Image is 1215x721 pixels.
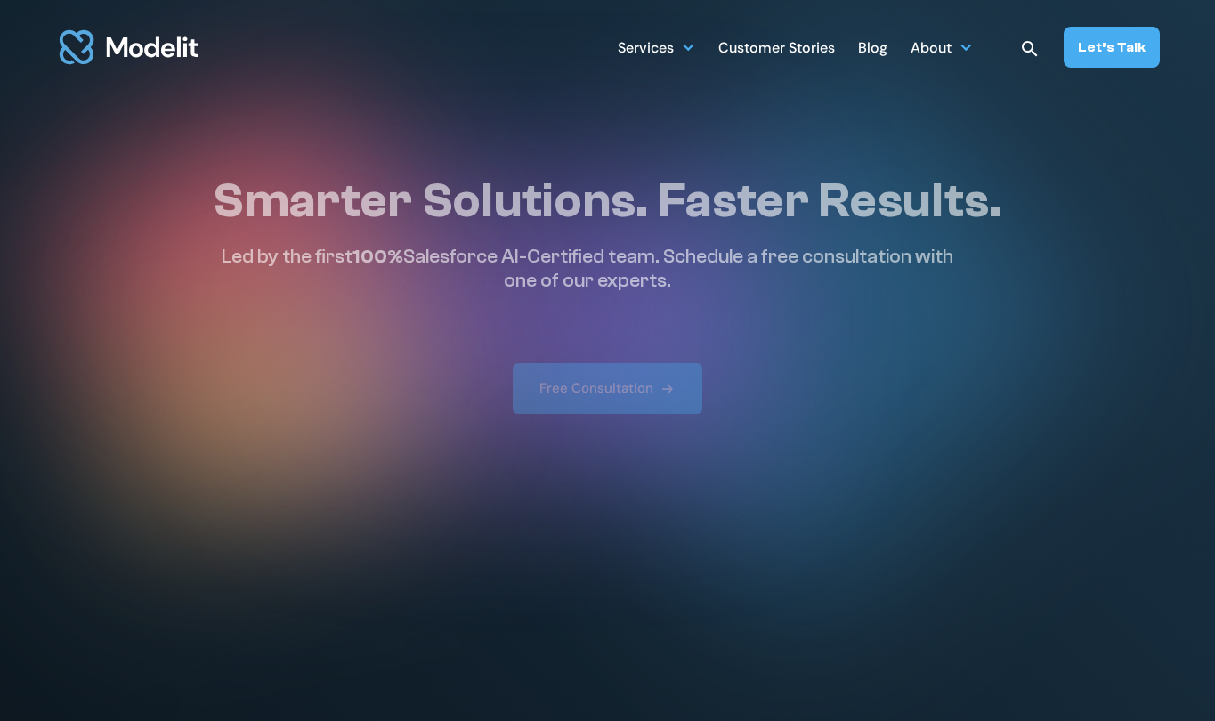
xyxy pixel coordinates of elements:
[352,245,403,268] span: 100%
[718,32,835,67] div: Customer Stories
[911,32,952,67] div: About
[718,29,835,64] a: Customer Stories
[513,363,703,414] a: Free Consultation
[618,29,695,64] div: Services
[1078,37,1146,57] div: Let’s Talk
[618,32,674,67] div: Services
[539,379,653,398] div: Free Consultation
[858,32,887,67] div: Blog
[213,245,962,292] p: Led by the first Salesforce AI-Certified team. Schedule a free consultation with one of our experts.
[56,20,202,75] img: modelit logo
[213,172,1001,231] h1: Smarter Solutions. Faster Results.
[858,29,887,64] a: Blog
[1064,27,1160,68] a: Let’s Talk
[56,20,202,75] a: home
[660,381,676,397] img: arrow right
[911,29,973,64] div: About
